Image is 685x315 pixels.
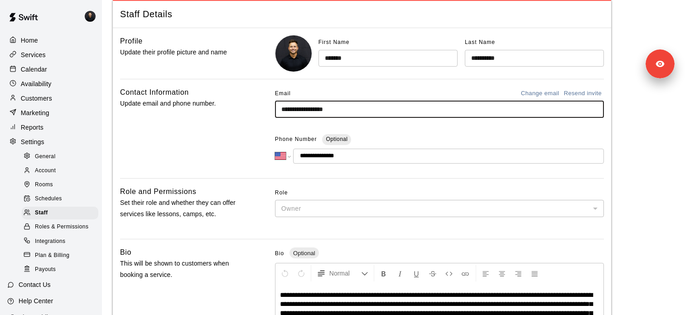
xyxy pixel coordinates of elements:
span: Optional [326,136,347,142]
span: Last Name [465,39,495,45]
span: Integrations [35,237,66,246]
span: Optional [289,250,318,257]
p: Help Center [19,296,53,305]
span: General [35,152,56,161]
span: Role [275,186,604,200]
span: Schedules [35,194,62,204]
p: Marketing [21,108,49,117]
button: Center Align [494,265,510,281]
img: Gregory Lewandoski [85,11,96,22]
a: Reports [7,121,95,134]
span: Payouts [35,265,56,274]
a: Settings [7,135,95,149]
div: Integrations [22,235,98,248]
p: Update their profile picture and name [120,47,246,58]
h6: Profile [120,35,143,47]
a: Marketing [7,106,95,120]
p: Services [21,50,46,59]
div: Schedules [22,193,98,205]
a: Availability [7,77,95,91]
span: Staff Details [120,8,604,20]
span: Plan & Billing [35,251,69,260]
div: Payouts [22,263,98,276]
p: Reports [21,123,43,132]
button: Left Align [478,265,493,281]
button: Justify Align [527,265,542,281]
span: Roles & Permissions [35,223,88,232]
button: Format Bold [376,265,391,281]
a: Home [7,34,95,47]
div: Plan & Billing [22,249,98,262]
a: Account [22,164,102,178]
a: Rooms [22,178,102,192]
span: Phone Number [275,132,317,147]
p: Home [21,36,38,45]
p: Set their role and whether they can offer services like lessons, camps, etc. [120,197,246,220]
button: Undo [277,265,293,281]
div: The owner cannot be changed [275,200,604,217]
h6: Role and Permissions [120,186,196,198]
a: Integrations [22,234,102,248]
h6: Bio [120,247,131,258]
a: Staff [22,206,102,220]
p: Update email and phone number. [120,98,246,109]
a: General [22,150,102,164]
p: Settings [21,137,44,146]
span: Account [35,166,56,175]
span: Bio [275,250,284,257]
div: Rooms [22,179,98,191]
p: Availability [21,79,52,88]
a: Payouts [22,262,102,276]
a: Schedules [22,192,102,206]
button: Formatting Options [313,265,372,281]
p: Customers [21,94,52,103]
div: Gregory Lewandoski [83,7,102,25]
p: Contact Us [19,280,51,289]
button: Right Align [511,265,526,281]
button: Format Underline [409,265,424,281]
div: Account [22,165,98,177]
a: Plan & Billing [22,248,102,262]
span: Normal [329,269,361,278]
button: Redo [294,265,309,281]
img: Gregory Lewandoski [275,35,312,72]
button: Change email [519,87,562,101]
a: Calendar [7,63,95,76]
span: Email [275,87,291,101]
button: Format Strikethrough [425,265,440,281]
button: Insert Link [458,265,473,281]
div: Roles & Permissions [22,221,98,233]
div: Owner [275,200,604,217]
p: This will be shown to customers when booking a service. [120,258,246,281]
a: Roles & Permissions [22,220,102,234]
div: General [22,150,98,163]
span: Staff [35,208,48,218]
span: Rooms [35,180,53,189]
h6: Contact Information [120,87,189,98]
div: Staff [22,207,98,219]
p: Calendar [21,65,47,74]
span: First Name [318,39,350,45]
a: Customers [7,92,95,105]
button: Format Italics [392,265,408,281]
button: Insert Code [441,265,457,281]
button: Resend invite [561,87,604,101]
a: Services [7,48,95,62]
